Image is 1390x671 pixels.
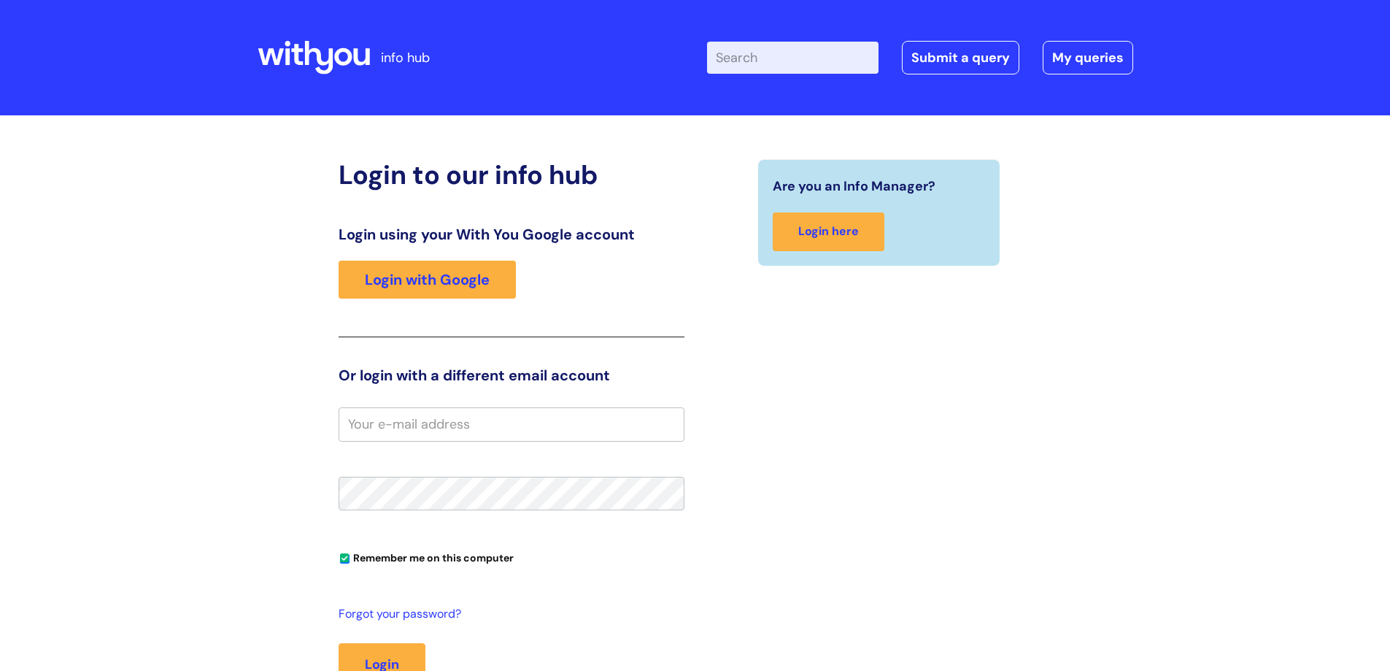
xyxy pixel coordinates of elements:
a: My queries [1043,41,1133,74]
a: Submit a query [902,41,1019,74]
label: Remember me on this computer [339,548,514,564]
p: info hub [381,46,430,69]
a: Forgot your password? [339,604,677,625]
h2: Login to our info hub [339,159,684,191]
input: Your e-mail address [339,407,684,441]
a: Login with Google [339,261,516,299]
div: You can uncheck this option if you're logging in from a shared device [339,545,684,569]
h3: Login using your With You Google account [339,226,684,243]
a: Login here [773,212,884,251]
span: Are you an Info Manager? [773,175,935,198]
h3: Or login with a different email account [339,367,684,384]
input: Remember me on this computer [340,554,350,564]
input: Search [707,42,879,74]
